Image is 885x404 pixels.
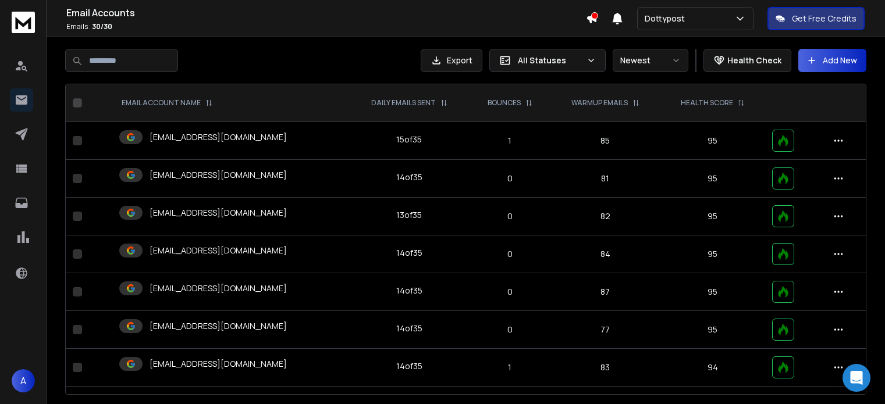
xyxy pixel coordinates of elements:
[150,283,287,294] p: [EMAIL_ADDRESS][DOMAIN_NAME]
[550,273,660,311] td: 87
[396,323,422,334] div: 14 of 35
[660,311,765,349] td: 95
[371,98,436,108] p: DAILY EMAILS SENT
[727,55,781,66] p: Health Check
[488,98,521,108] p: BOUNCES
[12,369,35,392] button: A
[550,235,660,273] td: 84
[660,122,765,160] td: 95
[66,22,586,31] p: Emails :
[477,248,543,260] p: 0
[150,131,287,143] p: [EMAIL_ADDRESS][DOMAIN_NAME]
[396,360,422,372] div: 14 of 35
[550,198,660,235] td: 82
[66,6,586,20] h1: Email Accounts
[660,273,765,311] td: 95
[150,358,287,370] p: [EMAIL_ADDRESS][DOMAIN_NAME]
[613,49,688,72] button: Newest
[767,7,865,30] button: Get Free Credits
[477,324,543,335] p: 0
[150,207,287,219] p: [EMAIL_ADDRESS][DOMAIN_NAME]
[550,349,660,387] td: 83
[396,171,422,183] div: 14 of 35
[150,245,287,256] p: [EMAIL_ADDRESS][DOMAIN_NAME]
[660,349,765,387] td: 94
[660,235,765,273] td: 95
[792,13,856,24] p: Get Free Credits
[550,122,660,160] td: 85
[122,98,212,108] div: EMAIL ACCOUNT NAME
[396,209,422,221] div: 13 of 35
[660,160,765,198] td: 95
[477,210,543,222] p: 0
[477,286,543,298] p: 0
[703,49,791,72] button: Health Check
[396,285,422,296] div: 14 of 35
[477,173,543,184] p: 0
[92,22,112,31] span: 30 / 30
[396,134,422,145] div: 15 of 35
[681,98,733,108] p: HEALTH SCORE
[150,320,287,332] p: [EMAIL_ADDRESS][DOMAIN_NAME]
[477,135,543,146] p: 1
[660,198,765,235] td: 95
[396,247,422,259] div: 14 of 35
[421,49,482,72] button: Export
[843,364,870,392] div: Open Intercom Messenger
[550,160,660,198] td: 81
[571,98,628,108] p: WARMUP EMAILS
[550,311,660,349] td: 77
[12,12,35,33] img: logo
[477,362,543,373] p: 1
[150,169,287,181] p: [EMAIL_ADDRESS][DOMAIN_NAME]
[798,49,866,72] button: Add New
[645,13,689,24] p: Dottypost
[518,55,582,66] p: All Statuses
